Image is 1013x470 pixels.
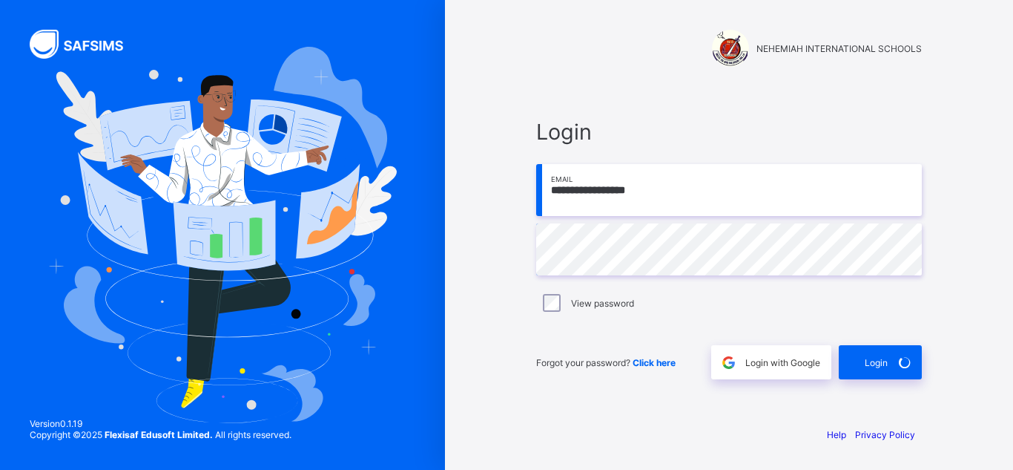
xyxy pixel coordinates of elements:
span: NEHEMIAH INTERNATIONAL SCHOOLS [756,43,922,54]
img: google.396cfc9801f0270233282035f929180a.svg [720,354,737,371]
a: Help [827,429,846,440]
img: SAFSIMS Logo [30,30,141,59]
span: Forgot your password? [536,357,676,368]
label: View password [571,298,634,309]
span: Copyright © 2025 All rights reserved. [30,429,291,440]
a: Click here [633,357,676,368]
span: Version 0.1.19 [30,418,291,429]
img: Hero Image [48,47,397,422]
strong: Flexisaf Edusoft Limited. [105,429,213,440]
a: Privacy Policy [855,429,915,440]
span: Login with Google [745,357,820,368]
span: Login [536,119,922,145]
